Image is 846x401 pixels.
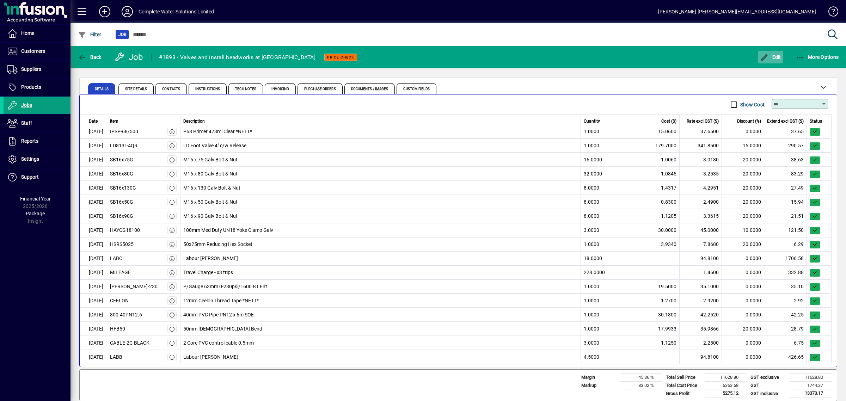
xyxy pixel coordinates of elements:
[21,30,34,36] span: Home
[637,195,680,209] td: 0.8300
[80,181,107,195] td: [DATE]
[93,5,116,18] button: Add
[747,389,789,398] td: GST inclusive
[722,336,764,350] td: 0.0000
[125,87,147,91] span: Site Details
[139,6,214,17] div: Complete Water Solutions Limited
[76,28,103,41] button: Filter
[680,294,722,308] td: 2.9200
[722,350,764,364] td: 0.0000
[581,350,637,364] td: 4.5000
[180,195,581,209] td: M16 x 50 Galv Bolt & Nut
[21,156,39,162] span: Settings
[21,66,41,72] span: Suppliers
[662,381,705,389] td: Total Cost Price
[581,294,637,308] td: 1.0000
[115,51,145,63] div: Job
[620,374,662,382] td: 45.36 %
[21,174,39,180] span: Support
[21,120,32,126] span: Staff
[637,279,680,294] td: 19.5000
[180,350,581,364] td: Labour [PERSON_NAME]
[764,265,807,279] td: 332.88
[110,142,137,149] div: LD813T-4QR
[680,181,722,195] td: 4.2951
[4,150,70,168] a: Settings
[680,223,722,237] td: 45.0000
[764,336,807,350] td: 6.75
[722,308,764,322] td: 0.0000
[110,227,140,234] div: HAYCG18100
[764,167,807,181] td: 83.29
[764,279,807,294] td: 35.10
[20,196,51,202] span: Financial Year
[26,211,45,216] span: Package
[764,124,807,138] td: 37.65
[110,170,133,178] div: SB16x80G
[581,279,637,294] td: 1.0000
[180,138,581,153] td: LD Foot Valve 4" c/w Release
[722,223,764,237] td: 10.0000
[764,251,807,265] td: 1706.58
[722,209,764,223] td: 20.0000
[110,269,131,276] div: MILEAGE
[80,336,107,350] td: [DATE]
[110,128,138,135] div: IPSP-68/500
[80,138,107,153] td: [DATE]
[183,118,205,124] span: Description
[764,138,807,153] td: 290.57
[110,339,149,347] div: CABLE-2C-BLACK
[722,195,764,209] td: 20.0000
[637,138,680,153] td: 179.7000
[794,51,841,63] button: More Options
[110,325,125,333] div: HFB50
[705,374,747,382] td: 11628.80
[118,31,126,38] span: Job
[739,101,765,108] label: Show Cost
[680,209,722,223] td: 3.3615
[747,374,789,382] td: GST exclusive
[78,32,102,37] span: Filter
[747,381,789,389] td: GST
[78,54,102,60] span: Back
[110,353,122,361] div: LABB
[680,153,722,167] td: 3.0180
[581,265,637,279] td: 228.0000
[195,87,220,91] span: Instructions
[705,381,747,389] td: 6353.68
[80,237,107,251] td: [DATE]
[680,322,722,336] td: 35.9866
[680,336,722,350] td: 2.2500
[680,124,722,138] td: 37.6500
[80,308,107,322] td: [DATE]
[159,52,315,63] div: #1893 - Valves and install headworks at [GEOGRAPHIC_DATA]
[4,115,70,132] a: Staff
[764,237,807,251] td: 6.29
[581,308,637,322] td: 1.0000
[180,167,581,181] td: M16 x 80 Galv Bolt & Nut
[80,279,107,294] td: [DATE]
[722,124,764,138] td: 0.0000
[764,308,807,322] td: 42.25
[80,322,107,336] td: [DATE]
[581,237,637,251] td: 1.0000
[80,209,107,223] td: [DATE]
[180,336,581,350] td: 2 Core PVC control cable 0.5mm
[180,223,581,237] td: 100mm Med Duty UN18 Yoke Clamp Galv
[722,138,764,153] td: 15.0000
[722,279,764,294] td: 0.0000
[89,118,98,124] span: Date
[764,209,807,223] td: 21.51
[581,209,637,223] td: 8.0000
[764,181,807,195] td: 27.49
[180,153,581,167] td: M16 x 75 Galv Bolt & Nut
[110,212,133,220] div: SB16x90G
[4,132,70,150] a: Reports
[80,223,107,237] td: [DATE]
[722,265,764,279] td: 0.0000
[581,138,637,153] td: 1.0000
[80,251,107,265] td: [DATE]
[662,374,705,382] td: Total Sell Price
[581,181,637,195] td: 8.0000
[662,389,705,398] td: Gross Profit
